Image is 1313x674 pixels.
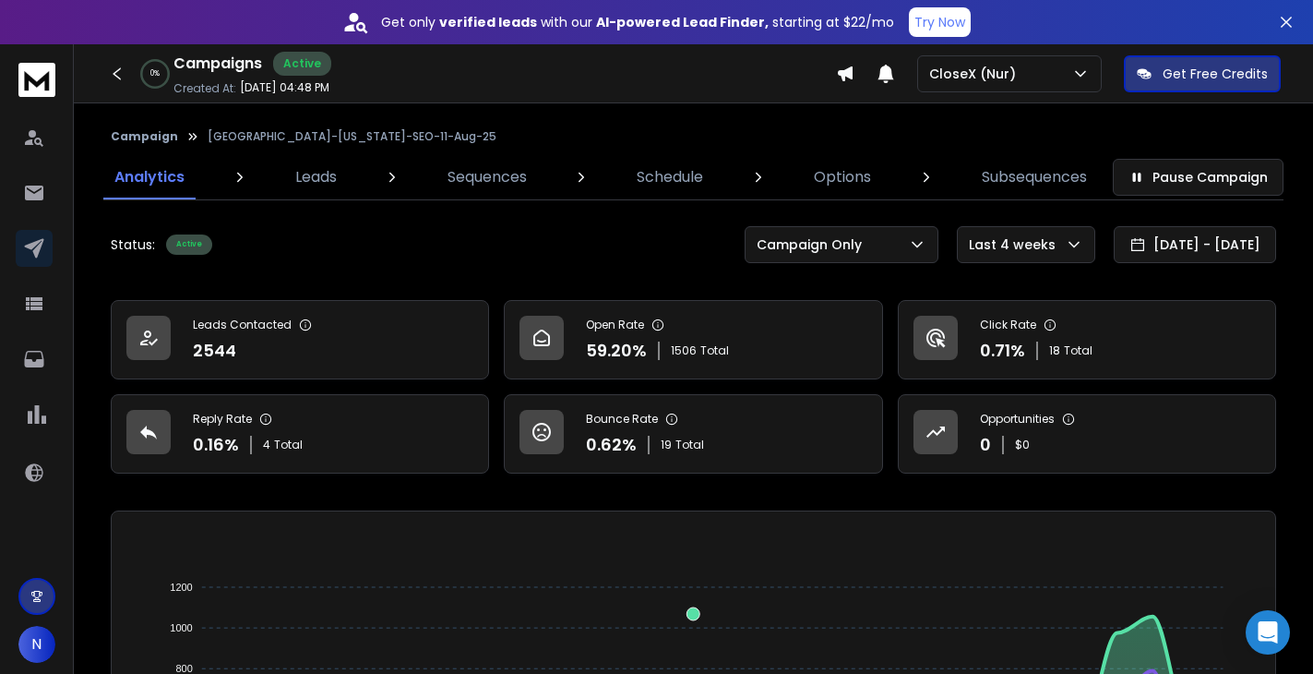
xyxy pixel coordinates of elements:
p: Try Now [914,13,965,31]
p: Subsequences [982,166,1087,188]
p: Campaign Only [757,235,869,254]
div: Active [273,52,331,76]
a: Schedule [626,155,714,199]
p: [GEOGRAPHIC_DATA]-[US_STATE]-SEO-11-Aug-25 [208,129,496,144]
strong: verified leads [439,13,537,31]
a: Open Rate59.20%1506Total [504,300,882,379]
button: N [18,626,55,663]
p: Analytics [114,166,185,188]
h1: Campaigns [173,53,262,75]
p: Last 4 weeks [969,235,1063,254]
tspan: 800 [176,663,193,674]
p: 0.16 % [193,432,239,458]
tspan: 1200 [171,582,193,593]
p: CloseX (Nur) [929,65,1023,83]
strong: AI-powered Lead Finder, [596,13,769,31]
p: Get Free Credits [1163,65,1268,83]
span: Total [700,343,729,358]
span: 18 [1049,343,1060,358]
a: Leads [284,155,348,199]
p: Status: [111,235,155,254]
button: [DATE] - [DATE] [1114,226,1276,263]
p: Schedule [637,166,703,188]
p: Reply Rate [193,412,252,427]
a: Leads Contacted2544 [111,300,489,379]
a: Bounce Rate0.62%19Total [504,394,882,474]
p: Opportunities [980,412,1055,427]
button: Get Free Credits [1124,55,1281,92]
p: Click Rate [980,318,1036,332]
button: Campaign [111,129,178,144]
span: 1506 [671,343,697,358]
span: Total [675,438,704,452]
span: Total [274,438,303,452]
a: Click Rate0.71%18Total [898,300,1276,379]
div: Open Intercom Messenger [1246,610,1290,655]
a: Sequences [436,155,538,199]
div: Active [166,235,212,255]
a: Subsequences [971,155,1098,199]
p: Created At: [173,81,236,96]
span: Total [1064,343,1092,358]
p: $ 0 [1015,438,1030,452]
p: Leads [295,166,337,188]
span: 19 [661,438,672,452]
p: Sequences [448,166,527,188]
button: Try Now [909,7,971,37]
p: Bounce Rate [586,412,658,427]
button: Pause Campaign [1113,159,1283,196]
p: [DATE] 04:48 PM [240,80,329,95]
a: Options [803,155,882,199]
a: Opportunities0$0 [898,394,1276,474]
p: Get only with our starting at $22/mo [381,13,894,31]
span: 4 [263,438,270,452]
img: logo [18,63,55,97]
p: 0.71 % [980,338,1025,364]
p: Options [814,166,871,188]
tspan: 1000 [171,622,193,633]
a: Analytics [103,155,196,199]
a: Reply Rate0.16%4Total [111,394,489,474]
p: 0 % [150,68,160,79]
p: 0.62 % [586,432,637,458]
p: 2544 [193,338,236,364]
p: 59.20 % [586,338,647,364]
p: 0 [980,432,991,458]
p: Leads Contacted [193,318,292,332]
p: Open Rate [586,318,644,332]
